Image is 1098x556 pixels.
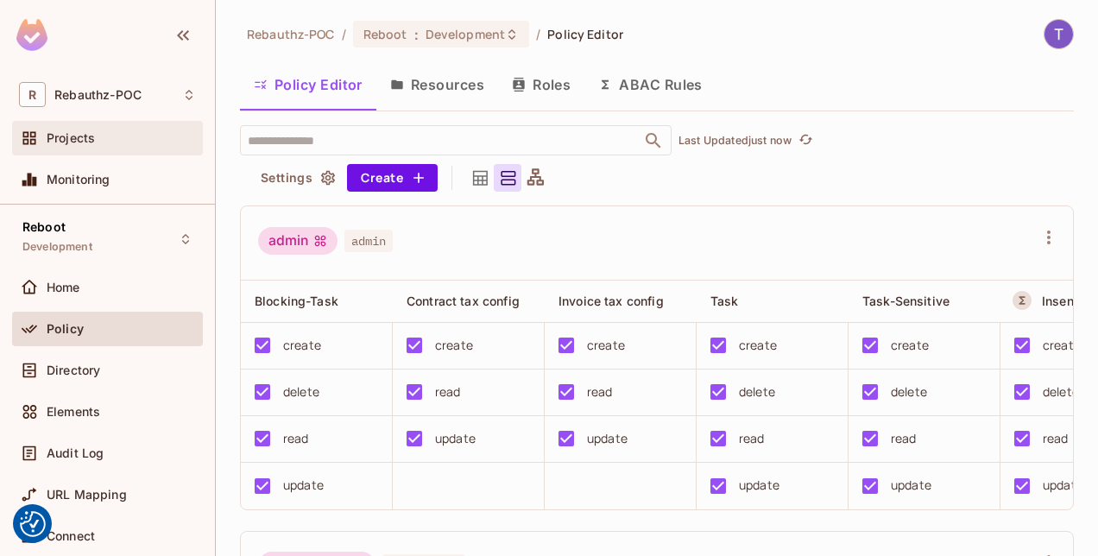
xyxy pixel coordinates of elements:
[19,82,46,107] span: R
[283,476,324,495] div: update
[587,336,625,355] div: create
[20,511,46,537] img: Revisit consent button
[739,336,777,355] div: create
[584,63,716,106] button: ABAC Rules
[47,131,95,145] span: Projects
[1044,20,1073,48] img: Tax Tax
[1013,291,1032,310] button: A Resource Set is a dynamically conditioned resource, defined by real-time criteria.
[1043,476,1083,495] div: update
[347,164,438,192] button: Create
[47,488,127,502] span: URL Mapping
[363,26,407,42] span: Reboot
[498,63,584,106] button: Roles
[739,429,765,448] div: read
[435,336,473,355] div: create
[891,476,931,495] div: update
[255,294,338,308] span: Blocking-Task
[587,429,628,448] div: update
[47,322,84,336] span: Policy
[558,294,664,308] span: Invoice tax config
[739,476,779,495] div: update
[342,26,346,42] li: /
[283,429,309,448] div: read
[258,227,338,255] div: admin
[426,26,505,42] span: Development
[47,529,95,543] span: Connect
[792,130,816,151] span: Click to refresh data
[54,88,142,102] span: Workspace: Rebauthz-POC
[678,134,792,148] p: Last Updated just now
[247,26,335,42] span: the active workspace
[1043,336,1081,355] div: create
[47,405,100,419] span: Elements
[547,26,623,42] span: Policy Editor
[283,382,319,401] div: delete
[891,336,929,355] div: create
[47,363,100,377] span: Directory
[20,511,46,537] button: Consent Preferences
[798,132,813,149] span: refresh
[16,19,47,51] img: SReyMgAAAABJRU5ErkJggg==
[22,240,92,254] span: Development
[254,164,340,192] button: Settings
[891,429,917,448] div: read
[536,26,540,42] li: /
[22,220,66,234] span: Reboot
[795,130,816,151] button: refresh
[739,382,775,401] div: delete
[891,382,927,401] div: delete
[641,129,666,153] button: Open
[47,281,80,294] span: Home
[1043,382,1079,401] div: delete
[862,294,950,308] span: Task-Sensitive
[47,446,104,460] span: Audit Log
[376,63,498,106] button: Resources
[47,173,110,186] span: Monitoring
[1043,429,1069,448] div: read
[240,63,376,106] button: Policy Editor
[435,382,461,401] div: read
[283,336,321,355] div: create
[587,382,613,401] div: read
[344,230,393,252] span: admin
[413,28,420,41] span: :
[407,294,520,308] span: Contract tax config
[435,429,476,448] div: update
[710,294,739,308] span: Task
